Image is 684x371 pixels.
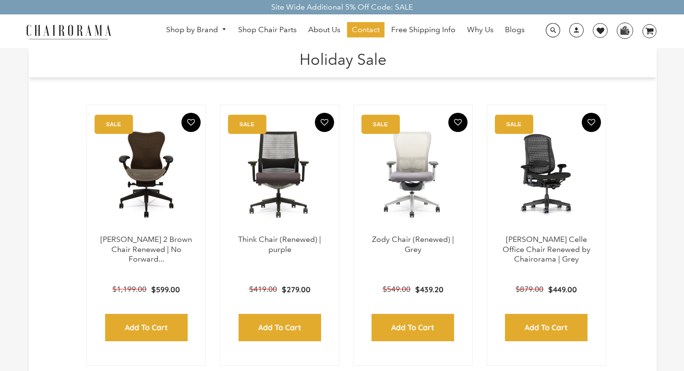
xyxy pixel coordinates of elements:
span: $449.00 [548,285,577,294]
span: $1,199.00 [112,285,146,294]
text: SALE [240,121,254,127]
img: Herman Miller Celle Office Chair Renewed by Chairorama | Grey - chairorama [497,115,596,235]
img: Herman Miller Mirra 2 Brown Chair Renewed | No Forward Tilt | - chairorama [96,115,196,235]
a: Zody Chair (Renewed) | Grey [372,235,454,254]
h1: Holiday Sale [38,48,647,69]
a: Contact [347,22,384,37]
a: Think Chair (Renewed) | purple - chairorama Think Chair (Renewed) | purple - chairorama [230,115,329,235]
a: Free Shipping Info [386,22,460,37]
span: $549.00 [383,285,410,294]
img: Think Chair (Renewed) | purple - chairorama [230,115,329,235]
a: About Us [303,22,345,37]
text: SALE [506,121,521,127]
input: Add to Cart [239,314,321,341]
span: Why Us [467,25,493,35]
a: Herman Miller Celle Office Chair Renewed by Chairorama | Grey - chairorama Herman Miller Celle Of... [497,115,596,235]
button: Add To Wishlist [582,113,601,132]
img: chairorama [21,23,117,40]
text: SALE [373,121,388,127]
span: $879.00 [516,285,543,294]
a: Shop by Brand [161,23,231,37]
img: Zody Chair (Renewed) | Grey - chairorama [363,115,463,235]
input: Add to Cart [105,314,188,341]
span: Blogs [505,25,525,35]
img: WhatsApp_Image_2024-07-12_at_16.23.01.webp [617,23,632,37]
span: Contact [352,25,380,35]
a: Herman Miller Mirra 2 Brown Chair Renewed | No Forward Tilt | - chairorama Herman Miller Mirra 2 ... [96,115,196,235]
a: Shop Chair Parts [233,22,301,37]
a: [PERSON_NAME] 2 Brown Chair Renewed | No Forward... [100,235,192,264]
nav: DesktopNavigation [157,22,534,40]
input: Add to Cart [505,314,588,341]
input: Add to Cart [372,314,454,341]
a: [PERSON_NAME] Celle Office Chair Renewed by Chairorama | Grey [503,235,590,264]
a: Why Us [462,22,498,37]
span: $279.00 [282,285,311,294]
span: $419.00 [249,285,277,294]
span: Shop Chair Parts [238,25,297,35]
button: Add To Wishlist [448,113,468,132]
span: $439.20 [415,285,444,294]
a: Think Chair (Renewed) | purple [238,235,321,254]
span: $599.00 [151,285,180,294]
a: Blogs [500,22,529,37]
span: Free Shipping Info [391,25,456,35]
a: Zody Chair (Renewed) | Grey - chairorama Zody Chair (Renewed) | Grey - chairorama [363,115,463,235]
text: SALE [106,121,121,127]
span: About Us [308,25,340,35]
button: Add To Wishlist [181,113,201,132]
button: Add To Wishlist [315,113,334,132]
